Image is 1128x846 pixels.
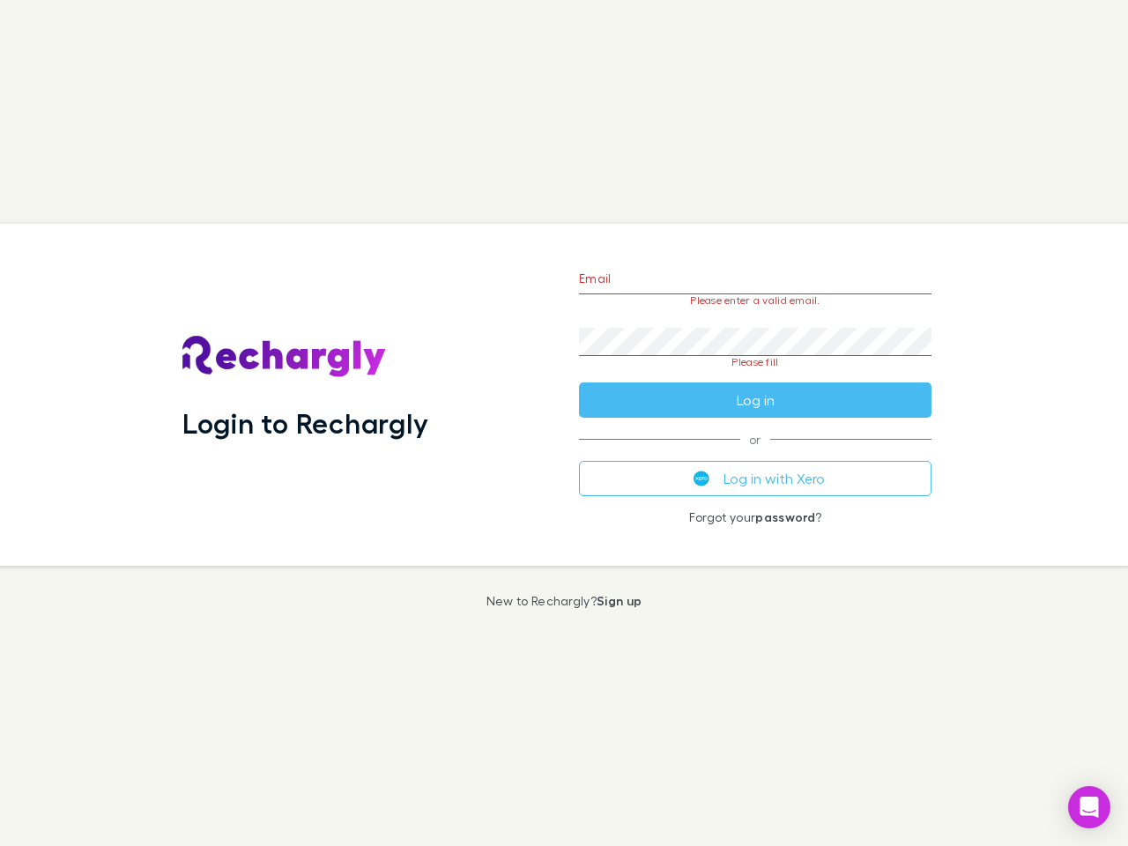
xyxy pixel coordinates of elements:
p: New to Rechargly? [486,594,642,608]
img: Xero's logo [694,471,709,486]
p: Please fill [579,356,931,368]
a: Sign up [597,593,642,608]
button: Log in [579,382,931,418]
div: Open Intercom Messenger [1068,786,1110,828]
img: Rechargly's Logo [182,336,387,378]
p: Please enter a valid email. [579,294,931,307]
p: Forgot your ? [579,510,931,524]
span: or [579,439,931,440]
h1: Login to Rechargly [182,406,428,440]
a: password [755,509,815,524]
button: Log in with Xero [579,461,931,496]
